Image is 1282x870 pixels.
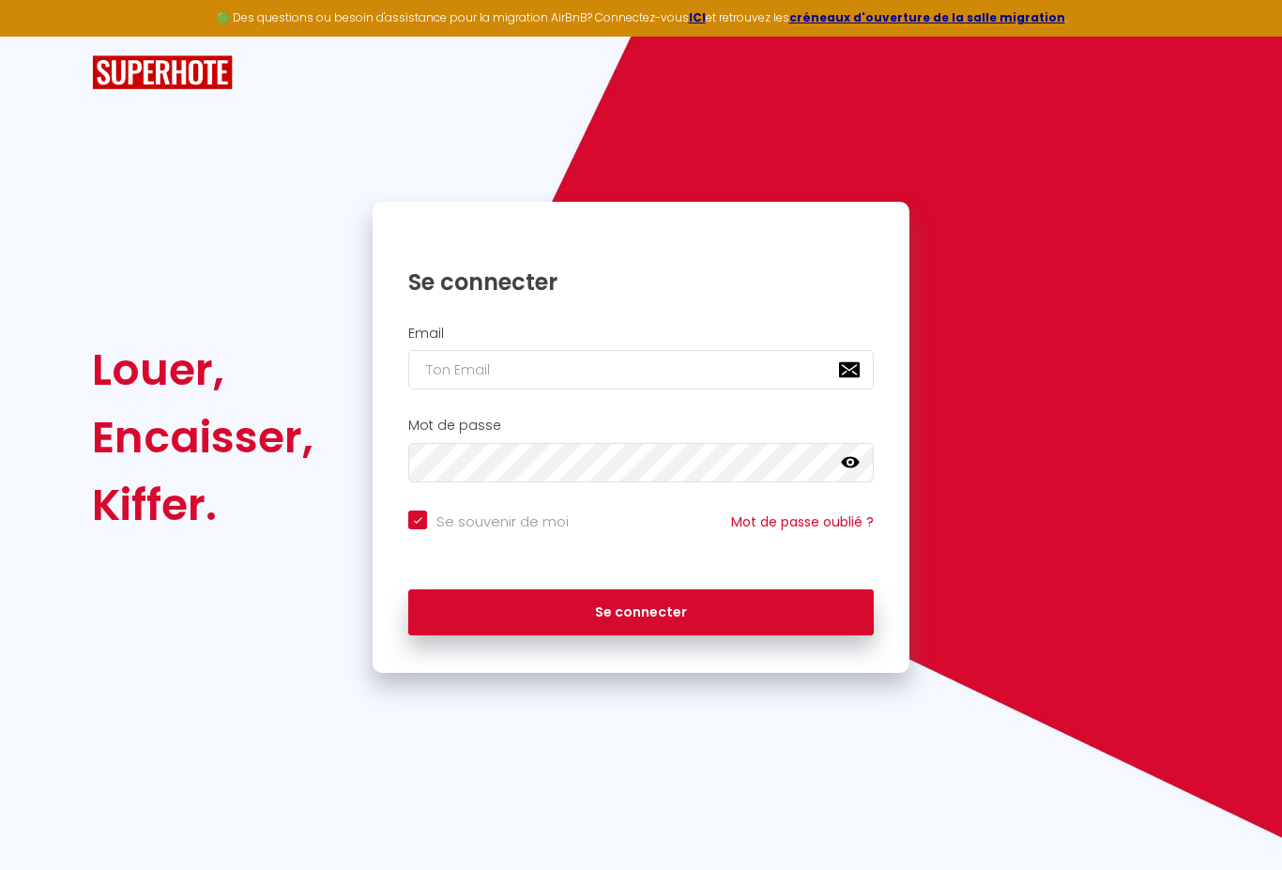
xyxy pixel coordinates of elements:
[92,404,313,471] div: Encaisser,
[689,9,706,25] a: ICI
[408,326,874,342] h2: Email
[408,418,874,434] h2: Mot de passe
[408,589,874,636] button: Se connecter
[408,350,874,389] input: Ton Email
[789,9,1065,25] a: créneaux d'ouverture de la salle migration
[92,55,233,90] img: SuperHote logo
[92,336,313,404] div: Louer,
[731,512,874,531] a: Mot de passe oublié ?
[408,267,874,297] h1: Se connecter
[92,471,313,539] div: Kiffer.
